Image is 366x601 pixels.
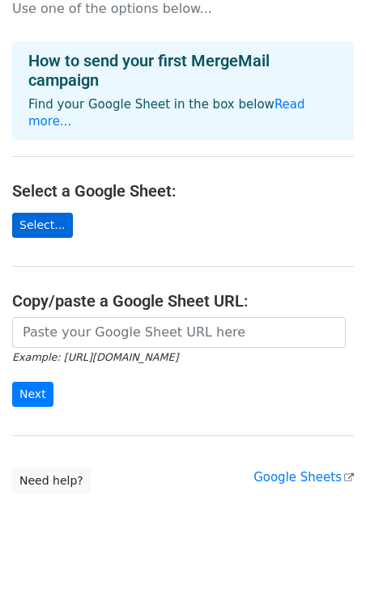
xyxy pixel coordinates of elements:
[253,470,354,485] a: Google Sheets
[12,351,178,363] small: Example: [URL][DOMAIN_NAME]
[12,468,91,493] a: Need help?
[285,523,366,601] iframe: Chat Widget
[12,213,73,238] a: Select...
[12,181,354,201] h4: Select a Google Sheet:
[28,97,305,129] a: Read more...
[28,96,338,130] p: Find your Google Sheet in the box below
[12,382,53,407] input: Next
[12,317,346,348] input: Paste your Google Sheet URL here
[12,291,354,311] h4: Copy/paste a Google Sheet URL:
[28,51,338,90] h4: How to send your first MergeMail campaign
